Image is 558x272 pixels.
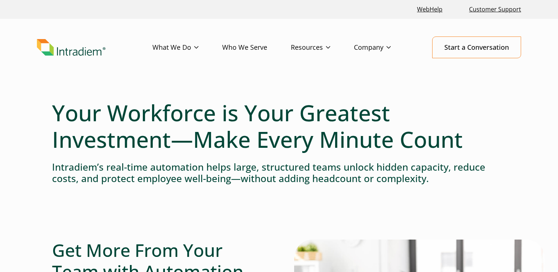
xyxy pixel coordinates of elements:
[354,37,414,58] a: Company
[52,100,506,153] h1: Your Workforce is Your Greatest Investment—Make Every Minute Count
[37,39,152,56] a: Link to homepage of Intradiem
[414,1,445,17] a: Link opens in a new window
[37,39,106,56] img: Intradiem
[466,1,524,17] a: Customer Support
[222,37,291,58] a: Who We Serve
[291,37,354,58] a: Resources
[52,161,506,184] h4: Intradiem’s real-time automation helps large, structured teams unlock hidden capacity, reduce cos...
[152,37,222,58] a: What We Do
[432,36,521,58] a: Start a Conversation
